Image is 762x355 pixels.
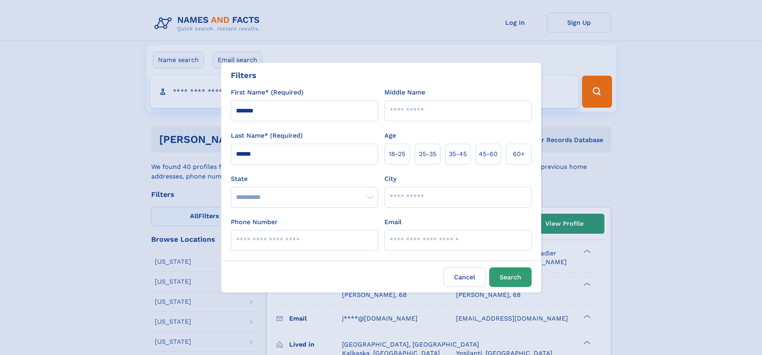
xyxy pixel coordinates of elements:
span: 60+ [513,149,525,159]
label: Phone Number [231,217,278,227]
button: Search [489,267,532,287]
label: State [231,174,378,184]
label: Email [384,217,402,227]
label: City [384,174,396,184]
span: 35‑45 [449,149,467,159]
span: 25‑35 [419,149,436,159]
label: Middle Name [384,88,425,97]
label: First Name* (Required) [231,88,304,97]
span: 45‑60 [479,149,498,159]
label: Age [384,131,396,140]
span: 18‑25 [389,149,405,159]
label: Last Name* (Required) [231,131,303,140]
label: Cancel [444,267,486,287]
div: Filters [231,69,256,81]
